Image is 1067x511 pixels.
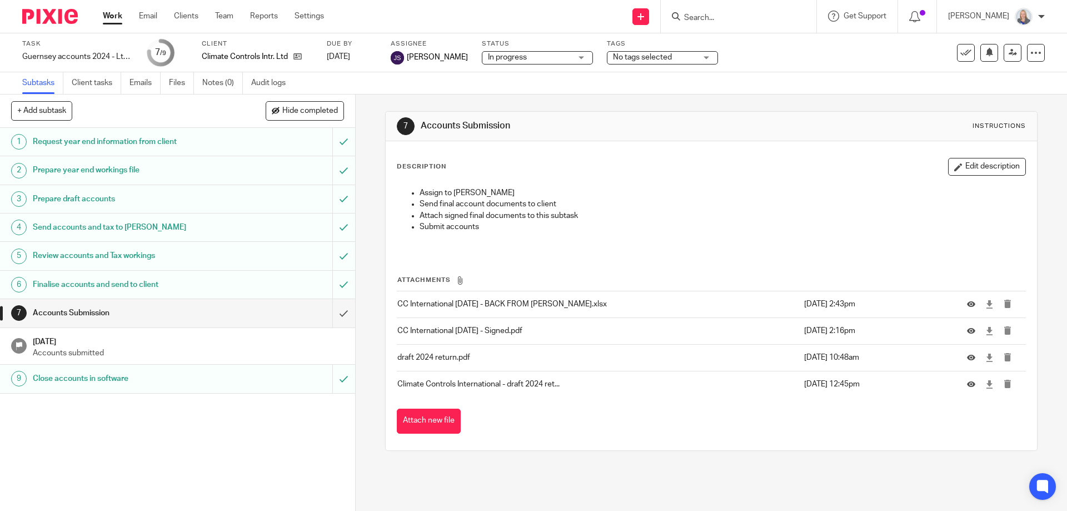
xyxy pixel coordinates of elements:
p: [DATE] 12:45pm [804,379,950,390]
a: Email [139,11,157,22]
label: Task [22,39,133,48]
span: Attachments [397,277,451,283]
p: Send final account documents to client [420,199,1025,210]
p: draft 2024 return.pdf [397,352,798,363]
p: CC International [DATE] - Signed.pdf [397,325,798,336]
a: Download [985,325,994,336]
a: Download [985,352,994,363]
div: 7 [155,46,166,59]
a: Clients [174,11,198,22]
a: Files [169,72,194,94]
p: Climate Controls International - draft 2024 ret... [397,379,798,390]
div: 3 [11,191,27,207]
h1: Prepare year end workings file [33,162,225,178]
a: Audit logs [251,72,294,94]
div: 9 [11,371,27,386]
label: Tags [607,39,718,48]
p: Submit accounts [420,221,1025,232]
p: [PERSON_NAME] [948,11,1009,22]
h1: Finalise accounts and send to client [33,276,225,293]
label: Assignee [391,39,468,48]
p: [DATE] 2:16pm [804,325,950,336]
div: Guernsey accounts 2024 - Ltd Company [22,51,133,62]
a: Team [215,11,233,22]
a: Work [103,11,122,22]
a: Reports [250,11,278,22]
p: Description [397,162,446,171]
a: Settings [295,11,324,22]
button: Hide completed [266,101,344,120]
button: Attach new file [397,409,461,434]
span: Hide completed [282,107,338,116]
button: Edit description [948,158,1026,176]
a: Download [985,299,994,310]
a: Notes (0) [202,72,243,94]
h1: [DATE] [33,334,344,348]
p: Climate Controls Intr. Ltd [202,51,288,62]
a: Subtasks [22,72,63,94]
p: Assign to [PERSON_NAME] [420,187,1025,199]
h1: Accounts Submission [421,120,735,132]
input: Search [683,13,783,23]
p: CC International [DATE] - BACK FROM [PERSON_NAME].xlsx [397,299,798,310]
div: 7 [397,117,415,135]
small: /9 [160,50,166,56]
div: 7 [11,305,27,321]
div: 4 [11,220,27,235]
img: Debbie%20Noon%20Professional%20Photo.jpg [1015,8,1033,26]
span: No tags selected [613,53,672,61]
span: Get Support [844,12,886,20]
img: Pixie [22,9,78,24]
h1: Request year end information from client [33,133,225,150]
h1: Close accounts in software [33,370,225,387]
button: + Add subtask [11,101,72,120]
p: [DATE] 10:48am [804,352,950,363]
a: Emails [129,72,161,94]
a: Client tasks [72,72,121,94]
label: Client [202,39,313,48]
h1: Review accounts and Tax workings [33,247,225,264]
div: 1 [11,134,27,150]
div: 6 [11,277,27,292]
div: 5 [11,249,27,264]
h1: Accounts Submission [33,305,225,321]
p: Attach signed final documents to this subtask [420,210,1025,221]
span: In progress [488,53,527,61]
div: Instructions [973,122,1026,131]
p: [DATE] 2:43pm [804,299,950,310]
div: 2 [11,163,27,178]
h1: Send accounts and tax to [PERSON_NAME] [33,219,225,236]
img: svg%3E [391,51,404,65]
a: Download [985,379,994,390]
span: [PERSON_NAME] [407,52,468,63]
h1: Prepare draft accounts [33,191,225,207]
span: [DATE] [327,53,350,61]
p: Accounts submitted [33,348,344,359]
label: Due by [327,39,377,48]
label: Status [482,39,593,48]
